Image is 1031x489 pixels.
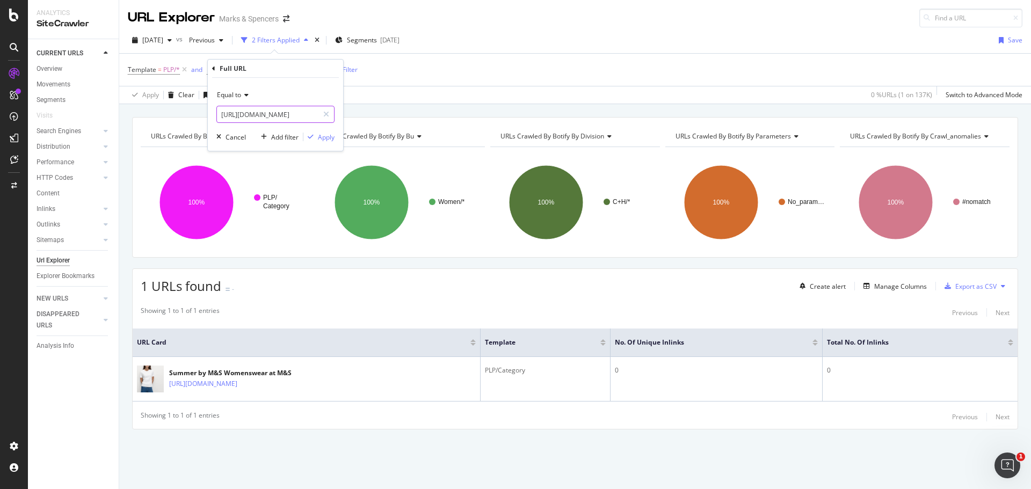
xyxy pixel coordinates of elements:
[199,86,227,104] button: Save
[263,194,278,201] text: PLP/
[141,156,310,249] svg: A chart.
[283,15,289,23] div: arrow-right-arrow-left
[37,203,55,215] div: Inlinks
[941,86,1022,104] button: Switch to Advanced Mode
[37,340,74,352] div: Analysis Info
[178,90,194,99] div: Clear
[257,132,299,142] button: Add filter
[37,188,111,199] a: Content
[713,199,729,206] text: 100%
[207,65,230,74] span: Full URL
[37,188,60,199] div: Content
[615,338,796,347] span: No. of Unique Inlinks
[37,293,100,304] a: NEW URLS
[137,361,164,396] img: main image
[996,308,1010,317] div: Next
[827,338,992,347] span: Total No. of Inlinks
[37,94,111,106] a: Segments
[176,34,185,43] span: vs
[37,203,100,215] a: Inlinks
[1008,35,1022,45] div: Save
[303,132,335,142] button: Apply
[994,32,1022,49] button: Save
[188,199,205,206] text: 100%
[37,18,110,30] div: SiteCrawler
[962,198,991,206] text: #nomatch
[37,235,100,246] a: Sitemaps
[363,199,380,206] text: 100%
[871,90,932,99] div: 0 % URLs ( 1 on 137K )
[888,199,904,206] text: 100%
[191,64,202,75] button: and
[37,63,62,75] div: Overview
[490,156,660,249] svg: A chart.
[163,62,180,77] span: PLP/*
[141,277,221,295] span: 1 URLs found
[952,308,978,317] div: Previous
[37,340,111,352] a: Analysis Info
[37,79,70,90] div: Movements
[142,90,159,99] div: Apply
[37,255,70,266] div: Url Explorer
[673,128,825,145] h4: URLs Crawled By Botify By parameters
[271,133,299,142] div: Add filter
[37,255,111,266] a: Url Explorer
[185,35,215,45] span: Previous
[185,32,228,49] button: Previous
[850,132,981,141] span: URLs Crawled By Botify By crawl_anomalies
[220,64,246,73] div: Full URL
[37,219,60,230] div: Outlinks
[313,35,322,46] div: times
[498,128,650,145] h4: URLs Crawled By Botify By division
[219,13,279,24] div: Marks & Spencers
[37,271,111,282] a: Explorer Bookmarks
[859,280,927,293] button: Manage Columns
[142,35,163,45] span: 2025 Sep. 20th
[37,126,81,137] div: Search Engines
[37,48,83,59] div: CURRENT URLS
[37,63,111,75] a: Overview
[613,198,630,206] text: C+H/*
[137,338,468,347] span: URL Card
[848,128,1000,145] h4: URLs Crawled By Botify By crawl_anomalies
[212,132,246,142] button: Cancel
[149,128,301,145] h4: URLs Crawled By Botify By template
[37,309,100,331] a: DISAPPEARED URLS
[37,9,110,18] div: Analytics
[347,35,377,45] span: Segments
[158,65,162,74] span: =
[438,198,464,206] text: Women/*
[331,32,404,49] button: Segments[DATE]
[164,86,194,104] button: Clear
[827,366,1013,375] div: 0
[996,411,1010,424] button: Next
[141,306,220,319] div: Showing 1 to 1 of 1 entries
[994,452,1020,478] iframe: Intercom live chat
[952,411,978,424] button: Previous
[326,132,414,141] span: URLs Crawled By Botify By bu
[316,156,485,249] svg: A chart.
[169,378,237,389] a: [URL][DOMAIN_NAME]
[128,9,215,27] div: URL Explorer
[996,412,1010,421] div: Next
[217,90,241,99] span: Equal to
[37,141,100,152] a: Distribution
[795,278,846,295] button: Create alert
[538,199,555,206] text: 100%
[37,48,100,59] a: CURRENT URLS
[996,306,1010,319] button: Next
[955,282,997,291] div: Export as CSV
[128,32,176,49] button: [DATE]
[37,141,70,152] div: Distribution
[665,156,835,249] svg: A chart.
[37,157,74,168] div: Performance
[37,172,73,184] div: HTTP Codes
[37,110,63,121] a: Visits
[37,309,91,331] div: DISAPPEARED URLS
[500,132,604,141] span: URLs Crawled By Botify By division
[946,90,1022,99] div: Switch to Advanced Mode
